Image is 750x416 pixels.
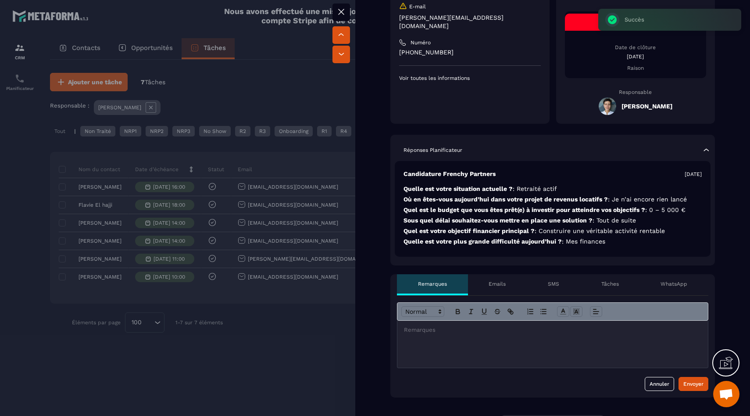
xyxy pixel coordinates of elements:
[601,280,619,287] p: Tâches
[411,39,431,46] p: Numéro
[548,280,559,287] p: SMS
[399,14,541,30] p: [PERSON_NAME][EMAIL_ADDRESS][DOMAIN_NAME]
[418,280,447,287] p: Remarques
[565,44,707,51] p: Date de clôture
[513,185,557,192] span: : Retraité actif
[404,216,702,225] p: Sous quel délai souhaitez-vous mettre en place une solution ?
[713,381,739,407] div: Ouvrir le chat
[565,89,707,95] p: Responsable
[562,238,605,245] span: : Mes finances
[608,196,687,203] span: : Je n’ai encore rien lancé
[404,237,702,246] p: Quelle est votre plus grande difficulté aujourd’hui ?
[593,217,636,224] span: : Tout de suite
[489,280,506,287] p: Emails
[404,227,702,235] p: Quel est votre objectif financier principal ?
[645,206,686,213] span: : 0 – 5 000 €
[565,65,707,72] p: Raison
[404,195,702,204] p: Où en êtes-vous aujourd’hui dans votre projet de revenus locatifs ?
[535,227,665,234] span: : Construire une véritable activité rentable
[683,380,704,388] div: Envoyer
[679,377,708,391] button: Envoyer
[399,75,541,82] p: Voir toutes les informations
[404,185,702,193] p: Quelle est votre situation actuelle ?
[404,147,462,154] p: Réponses Planificateur
[661,280,687,287] p: WhatsApp
[565,53,707,60] p: [DATE]
[685,171,702,178] p: [DATE]
[404,170,496,178] p: Candidature Frenchy Partners
[404,206,702,214] p: Quel est le budget que vous êtes prêt(e) à investir pour atteindre vos objectifs ?
[399,48,541,57] p: [PHONE_NUMBER]
[409,3,426,10] p: E-mail
[645,377,674,391] button: Annuler
[621,103,672,110] h5: [PERSON_NAME]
